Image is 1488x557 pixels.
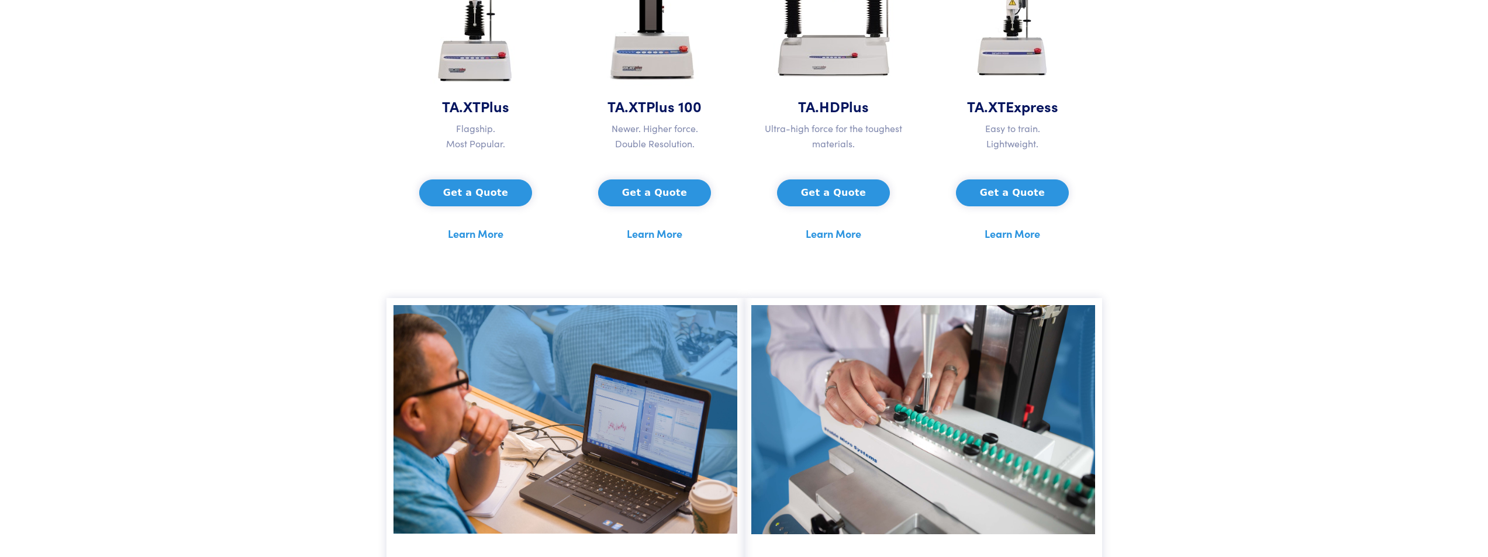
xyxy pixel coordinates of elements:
h5: TA.XT [393,96,558,116]
h5: TA.XT [930,96,1095,116]
p: Ultra-high force for the toughest materials. [751,121,916,151]
a: Learn More [985,225,1040,243]
a: Learn More [627,225,682,243]
span: Plus [840,96,869,116]
p: Easy to train. Lightweight. [930,121,1095,151]
button: Get a Quote [419,179,532,206]
span: Plus 100 [646,96,702,116]
p: Newer. Higher force. Double Resolution. [572,121,737,151]
a: Learn More [806,225,861,243]
img: software-1.jpg [393,305,737,533]
h5: TA.HD [751,96,916,116]
span: Express [1006,96,1058,116]
button: Get a Quote [598,179,711,206]
h5: TA.XT [572,96,737,116]
button: Get a Quote [956,179,1069,206]
a: Learn More [448,225,503,243]
button: Get a Quote [777,179,890,206]
p: Flagship. Most Popular. [393,121,558,151]
img: accessories.jpg [751,305,1095,534]
span: Plus [481,96,509,116]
